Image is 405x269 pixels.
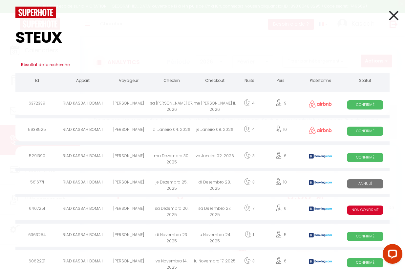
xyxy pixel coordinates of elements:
[58,120,107,141] div: RIAD KASBAH BOMA I
[262,94,300,115] div: 9
[347,258,383,267] span: Confirmé
[15,57,390,73] h3: Résultat de la recherche
[15,18,390,57] input: Tapez pour rechercher...
[300,73,341,90] th: Plateforme
[309,207,332,211] img: booking2.png
[107,199,150,220] div: [PERSON_NAME]
[15,173,58,194] div: 5616771
[15,199,58,220] div: 6407251
[107,94,150,115] div: [PERSON_NAME]
[309,180,332,185] img: booking2.png
[150,73,193,90] th: Checkin
[236,199,263,220] div: 7
[236,225,263,247] div: 1
[107,120,150,141] div: [PERSON_NAME]
[262,120,300,141] div: 10
[150,120,193,141] div: di Janeiro 04. 2026
[262,73,300,90] th: Pers.
[107,225,150,247] div: [PERSON_NAME]
[15,94,58,115] div: 6372339
[193,73,236,90] th: Checkout
[150,225,193,247] div: di Novembro 23. 2025
[262,173,300,194] div: 10
[193,199,236,220] div: sa Dezembro 27. 2025
[58,73,107,90] th: Appart
[58,199,107,220] div: RIAD KASBAH BOMA I
[309,154,332,159] img: booking2.png
[193,146,236,168] div: ve Janeiro 02. 2026
[193,225,236,247] div: lu Novembro 24. 2025
[347,179,383,188] span: Annulé
[15,146,58,168] div: 5291390
[15,120,58,141] div: 5938525
[15,225,58,247] div: 6363254
[150,146,193,168] div: ma Dezembro 30. 2025
[236,173,263,194] div: 3
[236,146,263,168] div: 3
[309,259,332,264] img: booking2.png
[107,73,150,90] th: Voyageur
[341,73,390,90] th: Statut
[58,173,107,194] div: RIAD KASBAH BOMA I
[15,73,58,90] th: Id
[15,7,56,18] img: logo
[150,173,193,194] div: je Dezembro 25. 2025
[347,100,383,109] span: Confirmé
[347,127,383,135] span: Confirmé
[58,225,107,247] div: RIAD KASBAH BOMA I
[107,146,150,168] div: [PERSON_NAME]
[193,173,236,194] div: di Dezembro 28. 2025
[58,146,107,168] div: RIAD KASBAH BOMA I
[377,241,405,269] iframe: LiveChat chat widget
[262,199,300,220] div: 6
[347,206,383,214] span: Non Confirmé
[58,94,107,115] div: RIAD KASBAH BOMA I
[193,120,236,141] div: je Janeiro 08. 2026
[347,232,383,241] span: Confirmé
[193,94,236,115] div: me [PERSON_NAME] 11. 2026
[309,100,332,108] img: airbnb2.png
[236,120,263,141] div: 4
[150,199,193,220] div: sa Dezembro 20. 2025
[236,73,263,90] th: Nuits
[150,94,193,115] div: sa [PERSON_NAME] 07. 2026
[309,233,332,238] img: booking2.png
[107,173,150,194] div: [PERSON_NAME]
[236,94,263,115] div: 4
[347,153,383,162] span: Confirmé
[309,127,332,134] img: airbnb2.png
[262,146,300,168] div: 6
[262,225,300,247] div: 5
